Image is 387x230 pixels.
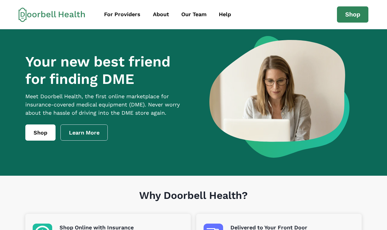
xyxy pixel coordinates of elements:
[99,8,146,21] a: For Providers
[219,10,231,19] div: Help
[60,124,108,141] a: Learn More
[209,36,349,158] img: a woman looking at a computer
[25,92,190,117] p: Meet Doorbell Health, the first online marketplace for insurance-covered medical equipment (DME)....
[181,10,207,19] div: Our Team
[213,8,237,21] a: Help
[176,8,212,21] a: Our Team
[153,10,169,19] div: About
[25,124,56,141] a: Shop
[337,6,369,23] a: Shop
[147,8,175,21] a: About
[104,10,140,19] div: For Providers
[25,189,362,214] h1: Why Doorbell Health?
[25,53,190,88] h1: Your new best friend for finding DME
